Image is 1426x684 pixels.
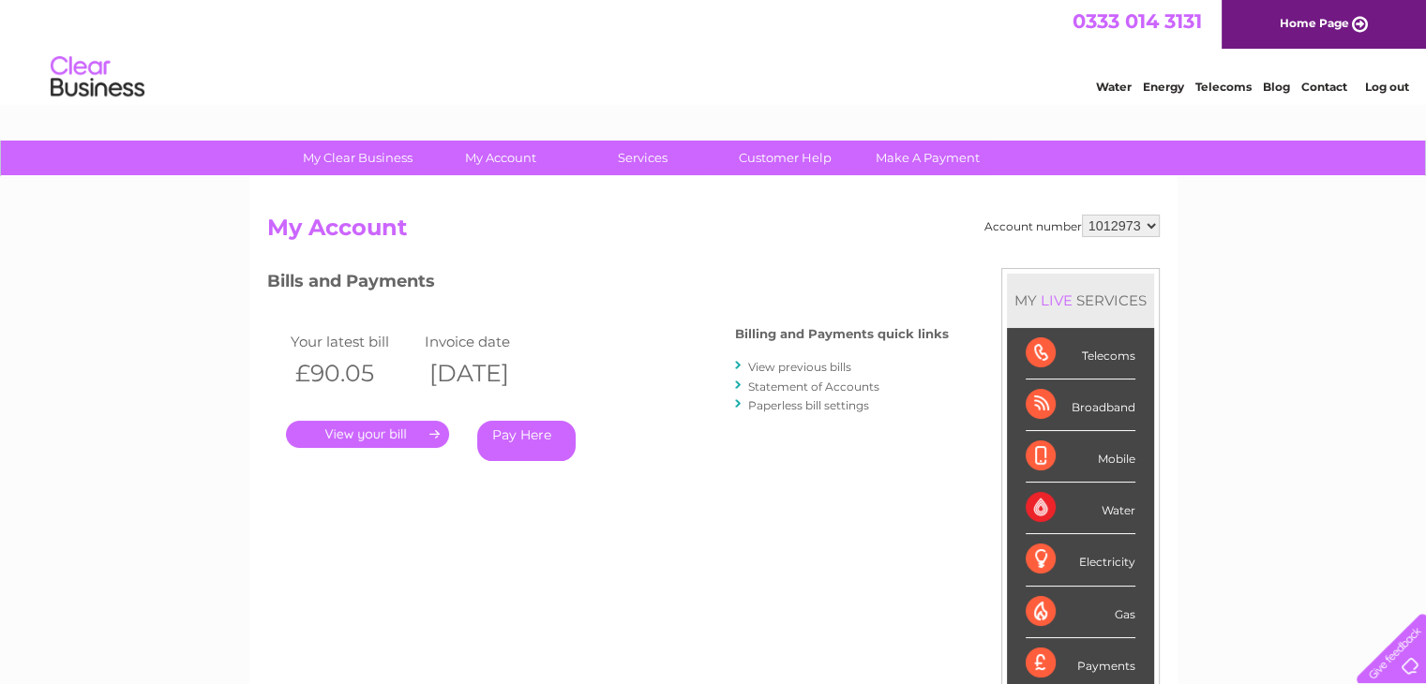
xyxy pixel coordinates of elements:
[1026,587,1135,638] div: Gas
[280,141,435,175] a: My Clear Business
[1007,274,1154,327] div: MY SERVICES
[1143,80,1184,94] a: Energy
[1026,431,1135,483] div: Mobile
[748,360,851,374] a: View previous bills
[1096,80,1132,94] a: Water
[1026,328,1135,379] div: Telecoms
[286,329,421,354] td: Your latest bill
[748,379,879,394] a: Statement of Accounts
[565,141,720,175] a: Services
[984,215,1160,237] div: Account number
[267,215,1160,250] h2: My Account
[850,141,1005,175] a: Make A Payment
[1195,80,1252,94] a: Telecoms
[1364,80,1408,94] a: Log out
[420,354,555,393] th: [DATE]
[50,49,145,106] img: logo.png
[420,329,555,354] td: Invoice date
[1263,80,1290,94] a: Blog
[267,268,949,301] h3: Bills and Payments
[1026,483,1135,534] div: Water
[477,421,576,461] a: Pay Here
[423,141,578,175] a: My Account
[748,398,869,412] a: Paperless bill settings
[1073,9,1202,33] a: 0333 014 3131
[271,10,1157,91] div: Clear Business is a trading name of Verastar Limited (registered in [GEOGRAPHIC_DATA] No. 3667643...
[1026,379,1135,431] div: Broadband
[286,354,421,393] th: £90.05
[1026,534,1135,586] div: Electricity
[1037,291,1076,309] div: LIVE
[708,141,863,175] a: Customer Help
[286,421,449,448] a: .
[735,327,949,341] h4: Billing and Payments quick links
[1301,80,1347,94] a: Contact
